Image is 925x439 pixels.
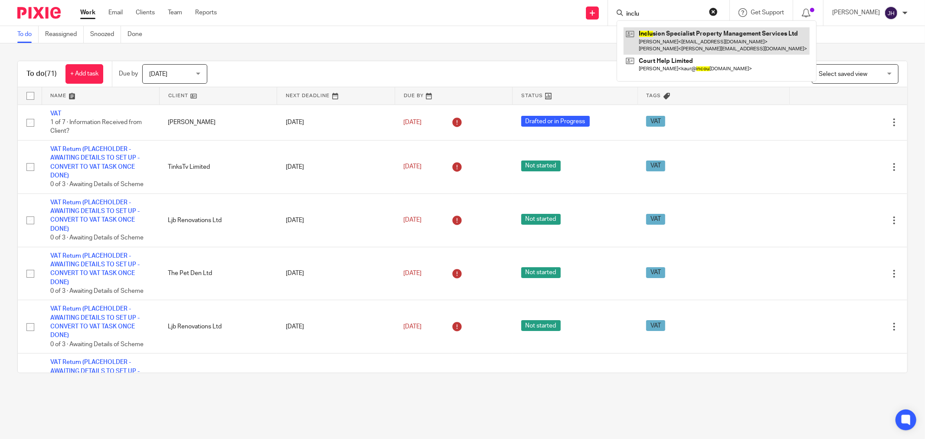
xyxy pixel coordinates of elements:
[17,26,39,43] a: To do
[50,200,140,232] a: VAT Return (PLACEHOLDER - AWAITING DETAILS TO SET UP - CONVERT TO VAT TASK ONCE DONE)
[403,217,422,223] span: [DATE]
[403,164,422,170] span: [DATE]
[50,146,140,179] a: VAT Return (PLACEHOLDER - AWAITING DETAILS TO SET UP - CONVERT TO VAT TASK ONCE DONE)
[403,324,422,330] span: [DATE]
[50,341,144,347] span: 0 of 3 · Awaiting Details of Scheme
[50,119,142,134] span: 1 of 7 · Information Received from Client?
[159,105,277,140] td: [PERSON_NAME]
[521,267,561,278] span: Not started
[646,214,665,225] span: VAT
[403,270,422,276] span: [DATE]
[50,111,61,117] a: VAT
[149,71,167,77] span: [DATE]
[50,306,140,338] a: VAT Return (PLACEHOLDER - AWAITING DETAILS TO SET UP - CONVERT TO VAT TASK ONCE DONE)
[50,181,144,187] span: 0 of 3 · Awaiting Details of Scheme
[277,354,395,407] td: [DATE]
[521,320,561,331] span: Not started
[159,354,277,407] td: The Pet Den Ltd
[45,26,84,43] a: Reassigned
[159,140,277,193] td: TinksTv Limited
[127,26,149,43] a: Done
[159,247,277,300] td: The Pet Den Ltd
[646,116,665,127] span: VAT
[168,8,182,17] a: Team
[159,300,277,354] td: Ljb Renovations Ltd
[819,71,867,77] span: Select saved view
[647,93,661,98] span: Tags
[403,119,422,125] span: [DATE]
[50,253,140,285] a: VAT Return (PLACEHOLDER - AWAITING DETAILS TO SET UP - CONVERT TO VAT TASK ONCE DONE)
[709,7,718,16] button: Clear
[646,267,665,278] span: VAT
[521,214,561,225] span: Not started
[26,69,57,79] h1: To do
[90,26,121,43] a: Snoozed
[50,359,140,392] a: VAT Return (PLACEHOLDER - AWAITING DETAILS TO SET UP - CONVERT TO VAT TASK ONCE DONE)
[277,300,395,354] td: [DATE]
[521,116,590,127] span: Drafted or in Progress
[119,69,138,78] p: Due by
[195,8,217,17] a: Reports
[521,161,561,171] span: Not started
[277,247,395,300] td: [DATE]
[108,8,123,17] a: Email
[277,105,395,140] td: [DATE]
[136,8,155,17] a: Clients
[277,140,395,193] td: [DATE]
[80,8,95,17] a: Work
[832,8,880,17] p: [PERSON_NAME]
[277,193,395,247] td: [DATE]
[65,64,103,84] a: + Add task
[17,7,61,19] img: Pixie
[884,6,898,20] img: svg%3E
[159,193,277,247] td: Ljb Renovations Ltd
[45,70,57,77] span: (71)
[50,235,144,241] span: 0 of 3 · Awaiting Details of Scheme
[625,10,703,18] input: Search
[50,288,144,294] span: 0 of 3 · Awaiting Details of Scheme
[646,320,665,331] span: VAT
[751,10,784,16] span: Get Support
[646,161,665,171] span: VAT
